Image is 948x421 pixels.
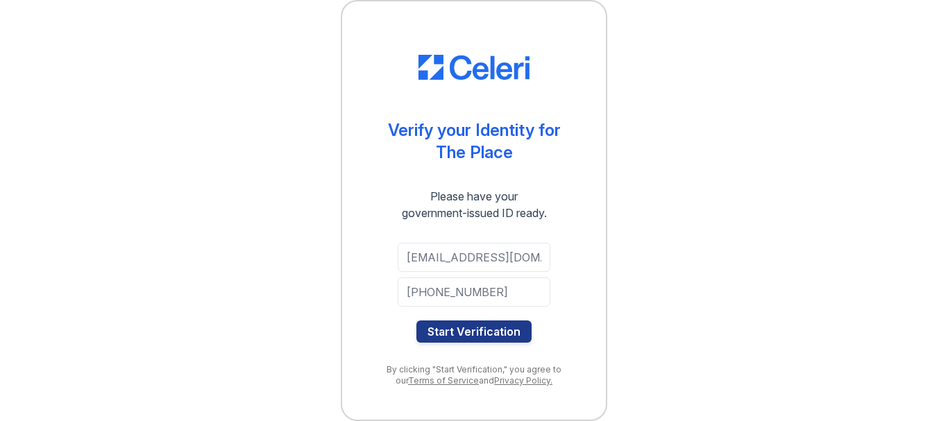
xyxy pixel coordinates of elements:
div: Please have your government-issued ID ready. [377,188,572,221]
a: Privacy Policy. [494,375,552,386]
div: By clicking "Start Verification," you agree to our and [370,364,578,386]
button: Start Verification [416,320,532,343]
a: Terms of Service [408,375,479,386]
img: CE_Logo_Blue-a8612792a0a2168367f1c8372b55b34899dd931a85d93a1a3d3e32e68fde9ad4.png [418,55,530,80]
input: Email [398,243,550,272]
div: Verify your Identity for The Place [388,119,561,164]
input: Phone [398,277,550,307]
